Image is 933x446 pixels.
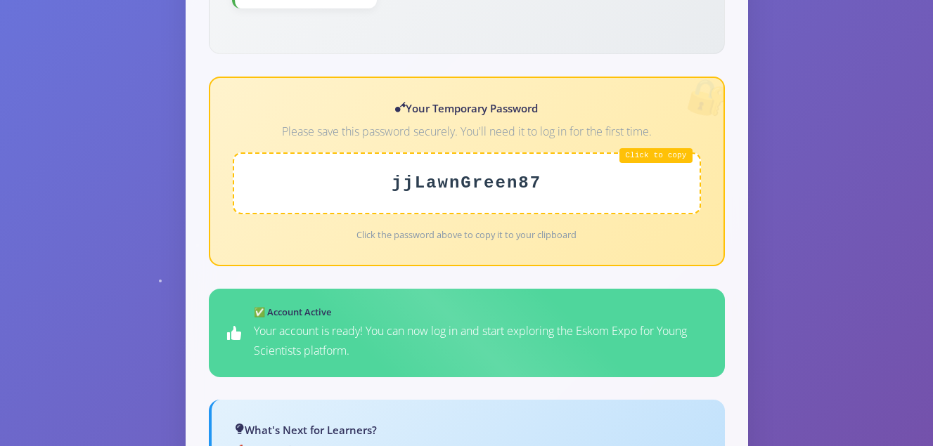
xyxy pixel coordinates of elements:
[233,122,701,141] p: Please save this password securely. You'll need it to log in for the first time.
[356,228,577,241] small: Click the password above to copy it to your clipboard
[233,100,701,117] h4: Your Temporary Password
[233,152,701,214] div: jjLawnGreen87
[254,322,708,360] p: Your account is ready! You can now log in and start exploring the Eskom Expo for Young Scientists...
[234,422,702,438] h4: What's Next for Learners?
[254,306,708,320] h5: ✅ Account Active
